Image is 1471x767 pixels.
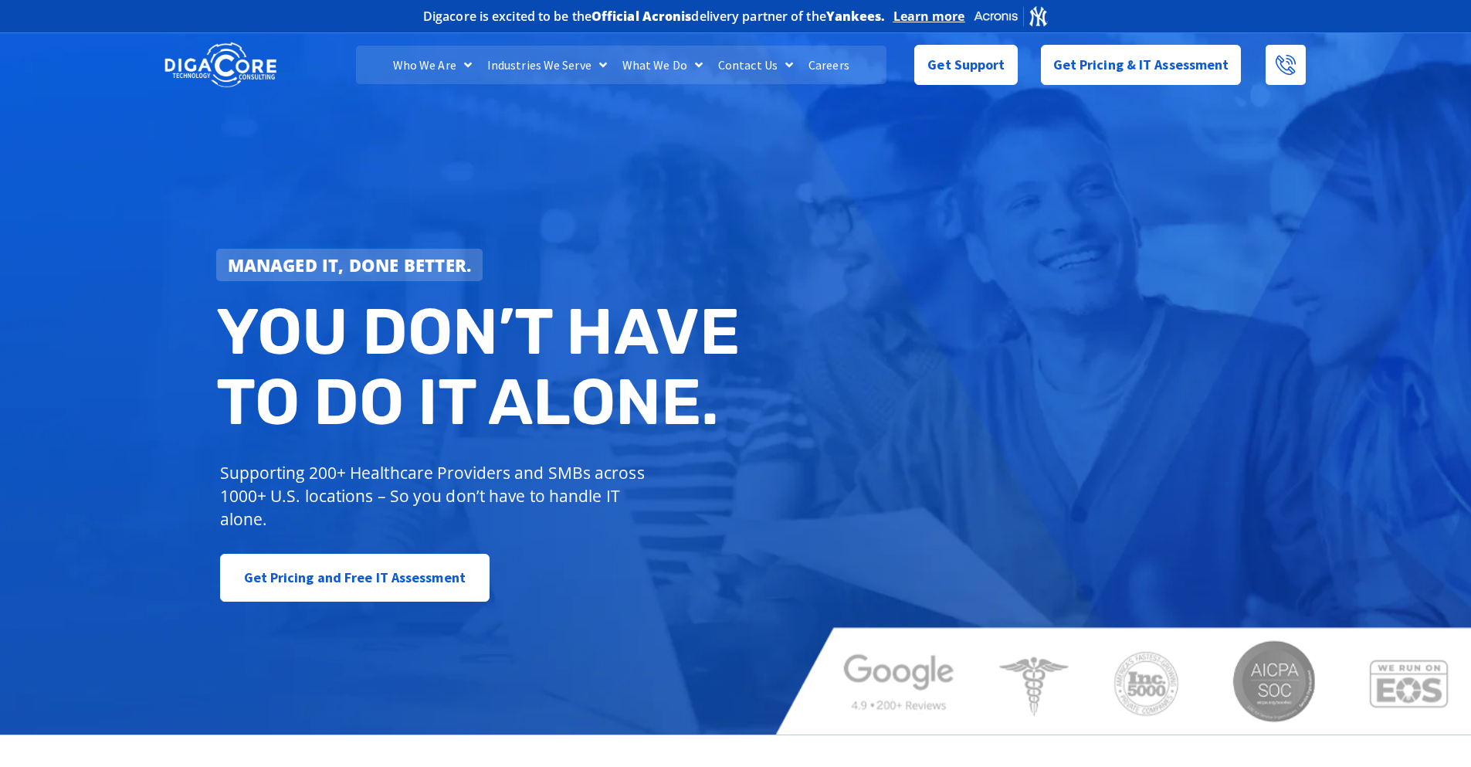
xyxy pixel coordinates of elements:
[244,562,466,593] span: Get Pricing and Free IT Assessment
[216,249,483,281] a: Managed IT, done better.
[927,49,1005,80] span: Get Support
[826,8,886,25] b: Yankees.
[216,297,747,438] h2: You don’t have to do IT alone.
[385,46,480,84] a: Who We Are
[1041,45,1242,85] a: Get Pricing & IT Assessment
[710,46,801,84] a: Contact Us
[220,461,652,531] p: Supporting 200+ Healthcare Providers and SMBs across 1000+ U.S. locations – So you don’t have to ...
[480,46,615,84] a: Industries We Serve
[801,46,857,84] a: Careers
[228,253,472,277] strong: Managed IT, done better.
[973,5,1049,27] img: Acronis
[615,46,710,84] a: What We Do
[164,41,276,90] img: DigaCore Technology Consulting
[423,10,886,22] h2: Digacore is excited to be the delivery partner of the
[914,45,1017,85] a: Get Support
[1053,49,1229,80] span: Get Pricing & IT Assessment
[356,46,886,84] nav: Menu
[220,554,490,602] a: Get Pricing and Free IT Assessment
[591,8,692,25] b: Official Acronis
[893,8,965,24] a: Learn more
